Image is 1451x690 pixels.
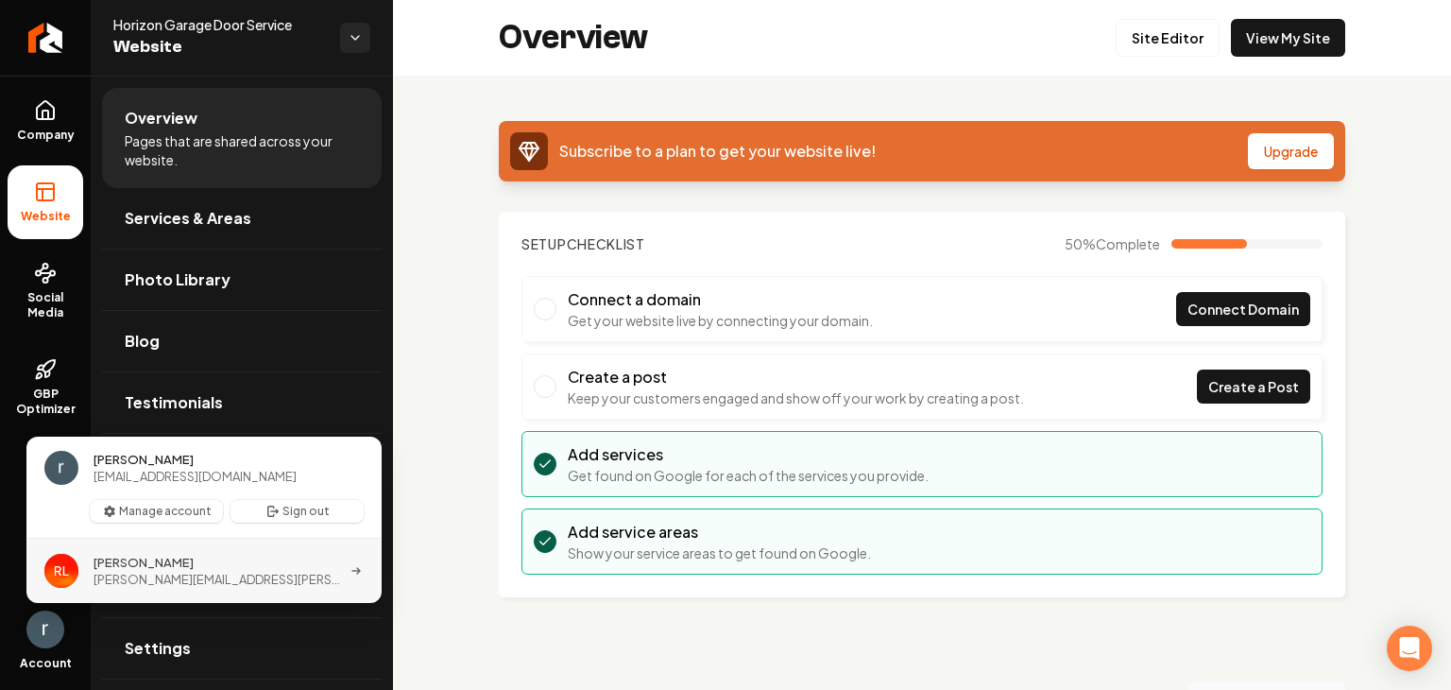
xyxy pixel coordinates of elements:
a: Site Editor [1116,19,1220,57]
span: Overview [125,107,197,129]
span: Account [20,656,72,671]
p: Get your website live by connecting your domain. [568,311,873,330]
span: GBP Optimizer [8,387,83,417]
img: Rebolt Logo [28,23,63,53]
h3: Connect a domain [568,288,873,311]
span: Pages that are shared across your website. [125,131,359,169]
span: Create a Post [1208,377,1299,397]
h3: Add service areas [568,521,871,543]
span: [EMAIL_ADDRESS][DOMAIN_NAME] [94,468,297,485]
span: Website [113,34,325,60]
img: Ray Larson [26,611,64,648]
div: User button popover [26,437,382,603]
img: Ray Larson [44,554,78,588]
p: Show your service areas to get found on Google. [568,543,871,562]
span: Photo Library [125,268,230,291]
span: Horizon Garage Door Service [113,15,325,34]
span: Blog [125,330,160,353]
button: Manage account [90,500,223,523]
span: Testimonials [125,391,223,414]
span: Complete [1096,235,1160,252]
span: Company [9,128,82,143]
span: Website [13,209,78,224]
span: Social Media [8,290,83,320]
button: Close user button [26,611,64,648]
span: Settings [125,637,191,660]
button: Sign out [230,500,364,523]
span: Subscribe to a plan to get your website live! [559,141,876,161]
img: Ray Larson [44,451,78,485]
span: Connect Domain [1187,300,1299,319]
a: View My Site [1231,19,1345,57]
button: Upgrade [1248,133,1334,169]
span: Services & Areas [125,207,251,230]
span: 50 % [1065,234,1160,253]
h2: Checklist [521,234,645,253]
span: [PERSON_NAME] [94,451,194,468]
span: [PERSON_NAME] [94,554,194,571]
h3: Create a post [568,366,1024,388]
p: Keep your customers engaged and show off your work by creating a post. [568,388,1024,407]
div: Open Intercom Messenger [1387,626,1432,671]
p: Get found on Google for each of the services you provide. [568,466,929,485]
span: Setup [521,235,567,252]
h3: Add services [568,443,929,466]
h2: Overview [499,19,648,57]
span: [PERSON_NAME][EMAIL_ADDRESS][PERSON_NAME][DOMAIN_NAME] [94,571,341,588]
